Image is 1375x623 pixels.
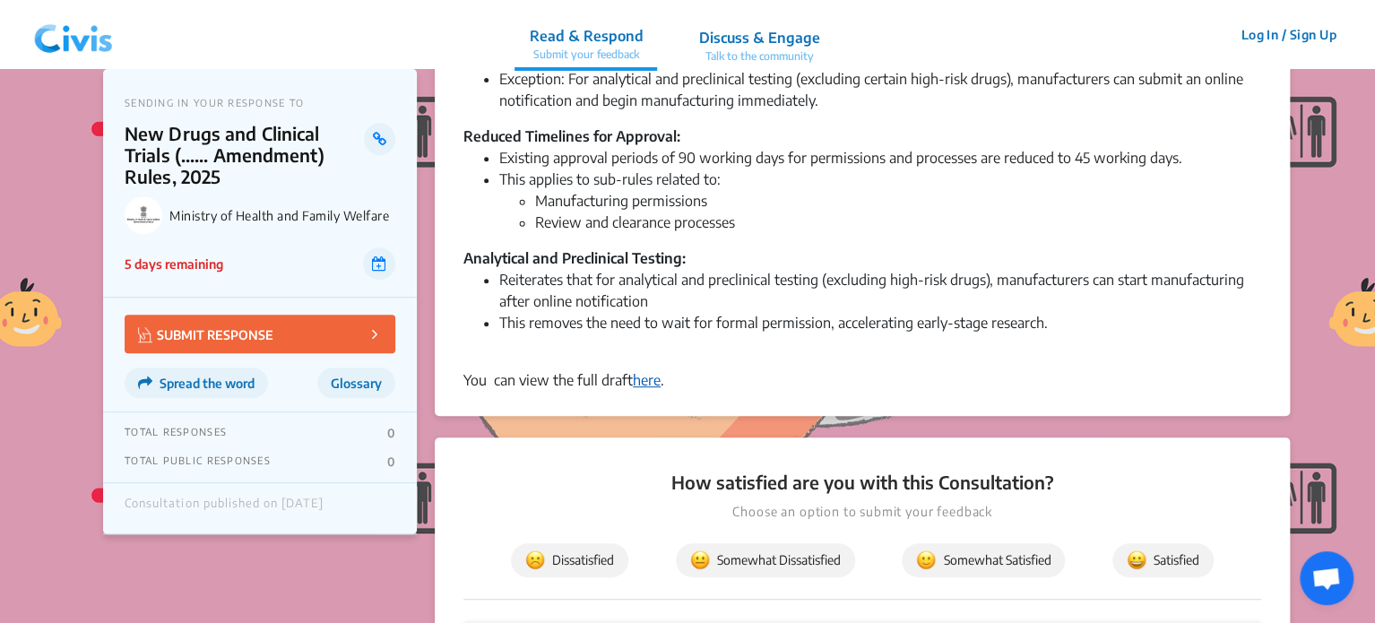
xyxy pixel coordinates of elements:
img: satisfied.svg [1127,550,1146,570]
p: Choose an option to submit your feedback [463,502,1261,522]
p: How satisfied are you with this Consultation? [463,470,1261,495]
p: SUBMIT RESPONSE [138,324,273,344]
span: Somewhat Dissatisfied [690,550,841,570]
button: Spread the word [125,368,268,398]
p: Submit your feedback [529,47,643,63]
li: This removes the need to wait for formal permission, accelerating early-stage research. [499,312,1261,355]
button: Somewhat Dissatisfied [676,543,855,577]
img: somewhat_satisfied.svg [916,550,936,570]
p: 5 days remaining [125,255,223,273]
p: 0 [387,454,395,469]
p: Ministry of Health and Family Welfare [169,208,395,223]
img: somewhat_dissatisfied.svg [690,550,710,570]
p: TOTAL PUBLIC RESPONSES [125,454,271,469]
button: SUBMIT RESPONSE [125,315,395,353]
img: Vector.jpg [138,327,152,342]
p: 0 [387,426,395,440]
a: here [633,371,661,389]
p: TOTAL RESPONSES [125,426,227,440]
li: Manufacturing permissions [535,190,1261,212]
img: Ministry of Health and Family Welfare logo [125,196,162,234]
button: Glossary [317,368,395,398]
p: Discuss & Engage [698,27,819,48]
button: Log In / Sign Up [1229,21,1348,48]
div: Consultation published on [DATE] [125,497,324,520]
span: Satisfied [1127,550,1199,570]
strong: Analytical and Preclinical Testing: [463,249,686,267]
p: New Drugs and Clinical Trials (...... Amendment) Rules, 2025 [125,123,364,187]
button: Satisfied [1112,543,1214,577]
span: Glossary [331,376,382,391]
div: Open chat [1300,551,1353,605]
span: Somewhat Satisfied [916,550,1051,570]
li: Existing approval periods of 90 working days for permissions and processes are reduced to 45 work... [499,147,1261,169]
img: dissatisfied.svg [525,550,545,570]
li: Review and clearance processes [535,212,1261,233]
strong: Reduced Timelines for Approval: [463,127,680,145]
li: This applies to sub-rules related to: [499,169,1261,233]
span: Spread the word [160,376,255,391]
button: Somewhat Satisfied [902,543,1065,577]
p: Read & Respond [529,25,643,47]
img: navlogo.png [27,8,120,62]
button: Dissatisfied [511,543,628,577]
div: You can view the full draft . [463,369,1261,391]
li: Exception: For analytical and preclinical testing (excluding certain high-risk drugs), manufactur... [499,68,1261,111]
p: Talk to the community [698,48,819,65]
span: Dissatisfied [525,550,614,570]
p: SENDING IN YOUR RESPONSE TO [125,97,395,108]
li: Reiterates that for analytical and preclinical testing (excluding high-risk drugs), manufacturers... [499,269,1261,312]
